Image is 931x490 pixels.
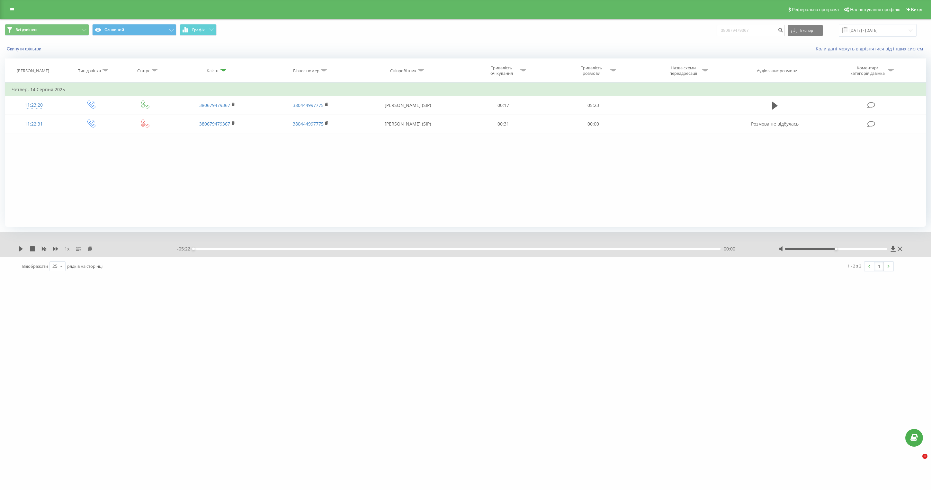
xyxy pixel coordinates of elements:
span: рядків на сторінці [67,263,103,269]
a: 380444997775 [293,121,324,127]
td: Четвер, 14 Серпня 2025 [5,83,926,96]
div: Коментар/категорія дзвінка [849,65,886,76]
div: Тривалість розмови [574,65,609,76]
div: Статус [137,68,150,74]
div: Accessibility label [192,248,195,250]
td: 00:17 [458,96,548,115]
span: Вихід [911,7,922,12]
span: Налаштування профілю [850,7,900,12]
div: Назва схеми переадресації [666,65,701,76]
span: 1 [922,454,927,459]
a: Коли дані можуть відрізнятися вiд інших систем [816,46,926,52]
div: 11:22:31 [12,118,56,130]
td: [PERSON_NAME] (SIP) [357,115,458,133]
button: Експорт [788,25,823,36]
div: Тривалість очікування [484,65,519,76]
a: 380444997775 [293,102,324,108]
a: 1 [874,262,884,271]
td: 05:23 [548,96,638,115]
span: 1 x [65,246,69,252]
span: Всі дзвінки [15,27,37,32]
span: Реферальна програма [792,7,839,12]
div: 1 - 2 з 2 [847,263,861,269]
span: 00:00 [724,246,735,252]
div: Тип дзвінка [78,68,101,74]
div: 11:23:20 [12,99,56,111]
button: Графік [180,24,217,36]
span: Розмова не відбулась [751,121,799,127]
button: Скинути фільтри [5,46,45,52]
input: Пошук за номером [717,25,785,36]
div: Співробітник [390,68,416,74]
button: Основний [92,24,176,36]
div: Аудіозапис розмови [757,68,797,74]
div: Бізнес номер [293,68,319,74]
span: Відображати [22,263,48,269]
a: 380679479367 [199,121,230,127]
a: 380679479367 [199,102,230,108]
span: Графік [192,28,205,32]
div: Accessibility label [835,248,837,250]
td: 00:00 [548,115,638,133]
div: 25 [52,263,58,269]
td: 00:31 [458,115,548,133]
td: [PERSON_NAME] (SIP) [357,96,458,115]
span: - 05:22 [177,246,193,252]
iframe: Intercom live chat [909,454,925,469]
button: Всі дзвінки [5,24,89,36]
div: Клієнт [207,68,219,74]
div: [PERSON_NAME] [17,68,49,74]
